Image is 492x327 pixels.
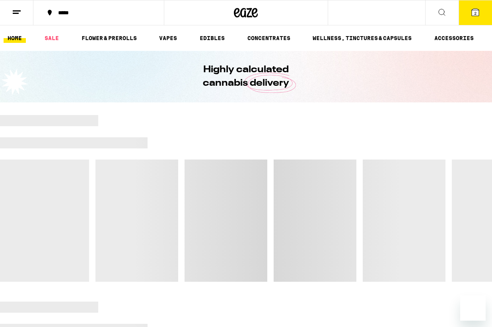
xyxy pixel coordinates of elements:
[460,295,486,321] iframe: Button to launch messaging window
[78,33,141,43] a: FLOWER & PREROLLS
[430,33,478,43] a: ACCESSORIES
[181,63,312,90] h1: Highly calculated cannabis delivery
[474,11,476,15] span: 2
[155,33,181,43] a: VAPES
[196,33,229,43] a: EDIBLES
[243,33,294,43] a: CONCENTRATES
[4,33,26,43] a: HOME
[41,33,63,43] a: SALE
[459,0,492,25] button: 2
[309,33,416,43] a: WELLNESS, TINCTURES & CAPSULES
